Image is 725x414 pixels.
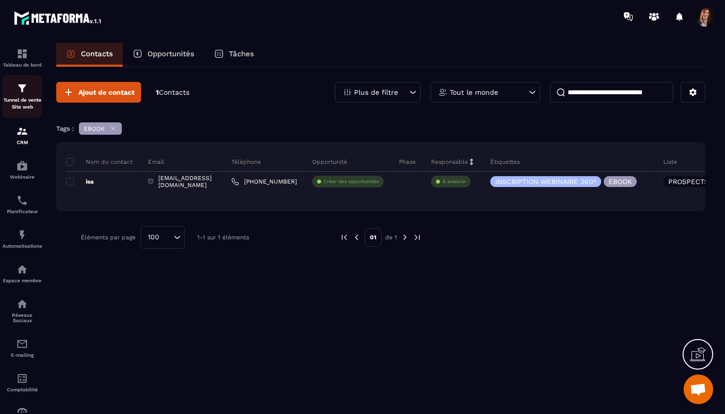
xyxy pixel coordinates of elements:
a: formationformationCRM [2,118,42,152]
p: Tout le monde [450,89,498,96]
p: Email [148,158,164,166]
button: Ajout de contact [56,82,141,103]
p: 1 [156,88,189,97]
a: formationformationTableau de bord [2,40,42,75]
img: automations [16,160,28,172]
div: Ouvrir le chat [684,375,713,404]
img: formation [16,48,28,60]
a: [PHONE_NUMBER] [231,178,297,186]
p: Webinaire [2,174,42,180]
a: formationformationTunnel de vente Site web [2,75,42,118]
p: Nom du contact [66,158,133,166]
a: emailemailE-mailing [2,331,42,365]
p: Tâches [229,49,254,58]
img: next [400,233,409,242]
div: Search for option [141,226,185,249]
p: Tunnel de vente Site web [2,97,42,111]
img: automations [16,229,28,241]
p: Téléphone [231,158,261,166]
img: prev [340,233,349,242]
p: Liste [663,158,677,166]
input: Search for option [163,232,171,243]
span: Contacts [159,88,189,96]
img: email [16,338,28,350]
img: formation [16,125,28,137]
p: isa [66,178,94,186]
span: Ajout de contact [78,87,135,97]
p: Étiquettes [490,158,520,166]
p: Responsable [431,158,468,166]
a: social-networksocial-networkRéseaux Sociaux [2,291,42,331]
a: automationsautomationsWebinaire [2,152,42,187]
p: Espace membre [2,278,42,283]
a: automationsautomationsEspace membre [2,256,42,291]
p: Plus de filtre [354,89,398,96]
span: 100 [145,232,163,243]
a: automationsautomationsAutomatisations [2,222,42,256]
p: Réseaux Sociaux [2,312,42,323]
p: Comptabilité [2,387,42,392]
img: prev [352,233,361,242]
a: schedulerschedulerPlanificateur [2,187,42,222]
p: Automatisations [2,243,42,249]
p: EBOOK [84,125,105,132]
img: formation [16,82,28,94]
p: 1-1 sur 1 éléments [197,234,249,241]
a: Tâches [204,43,264,67]
img: logo [14,9,103,27]
img: scheduler [16,194,28,206]
p: 01 [364,228,382,247]
p: Planificateur [2,209,42,214]
a: Opportunités [123,43,204,67]
img: accountant [16,373,28,384]
p: E-mailing [2,352,42,358]
a: accountantaccountantComptabilité [2,365,42,400]
p: INSCRIPTION WEBINAIRE 360° [495,178,596,185]
p: de 1 [385,233,397,241]
img: social-network [16,298,28,310]
p: Opportunités [147,49,194,58]
img: automations [16,263,28,275]
a: Contacts [56,43,123,67]
p: Éléments par page [81,234,136,241]
p: CRM [2,140,42,145]
p: Tags : [56,125,74,132]
p: Tableau de bord [2,62,42,68]
img: next [413,233,422,242]
p: Phase [399,158,416,166]
p: Créer des opportunités [324,178,379,185]
p: Contacts [81,49,113,58]
p: Opportunité [312,158,347,166]
p: EBOOK [609,178,632,185]
p: À associe [442,178,466,185]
